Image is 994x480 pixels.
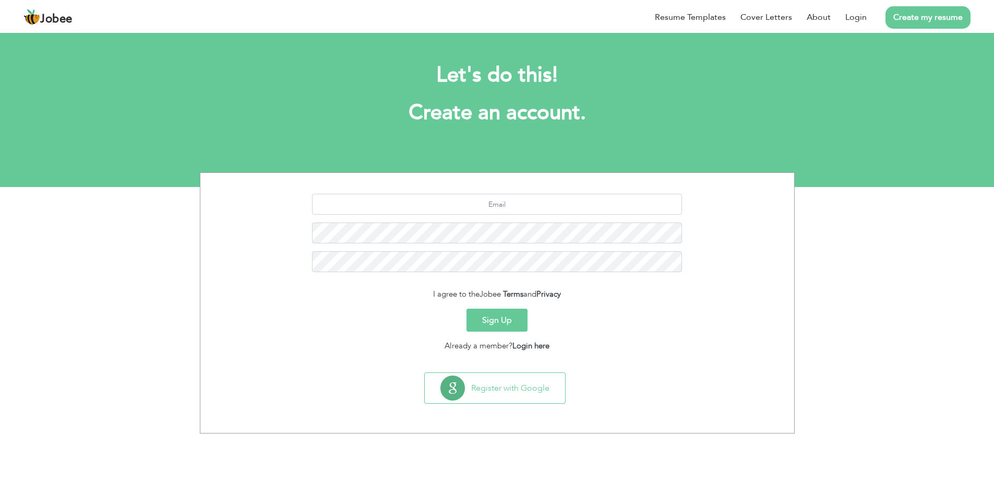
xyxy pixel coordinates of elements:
span: Jobee [480,289,501,299]
a: Login here [512,341,549,351]
a: Privacy [536,289,561,299]
a: Resume Templates [655,11,726,24]
h2: Let's do this! [215,62,779,89]
a: Cover Letters [740,11,792,24]
button: Sign Up [466,309,528,332]
a: Terms [503,289,523,299]
a: Login [845,11,867,24]
button: Register with Google [425,373,565,403]
h1: Create an account. [215,99,779,126]
a: About [807,11,831,24]
a: Create my resume [885,6,971,29]
input: Email [312,194,682,215]
div: Already a member? [208,340,786,352]
img: jobee.io [23,9,40,26]
span: Jobee [40,14,73,25]
div: I agree to the and [208,288,786,300]
a: Jobee [23,9,73,26]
